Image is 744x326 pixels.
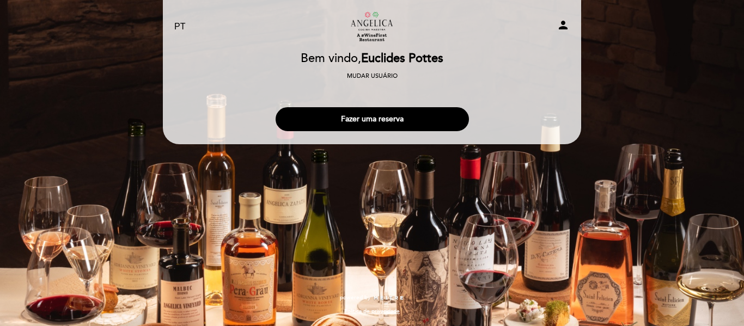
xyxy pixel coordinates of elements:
i: person [557,19,570,32]
a: Política de privacidade [344,307,400,315]
button: Mudar usuário [344,71,401,81]
span: powered by [340,294,370,302]
img: MEITRE [373,296,404,301]
button: person [557,19,570,35]
a: Restaurante [PERSON_NAME] Maestra [304,12,440,42]
h2: Bem vindo, [301,52,443,65]
a: powered by [340,294,404,302]
span: Euclides Pottes [361,51,443,66]
button: Fazer uma reserva [276,107,469,131]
